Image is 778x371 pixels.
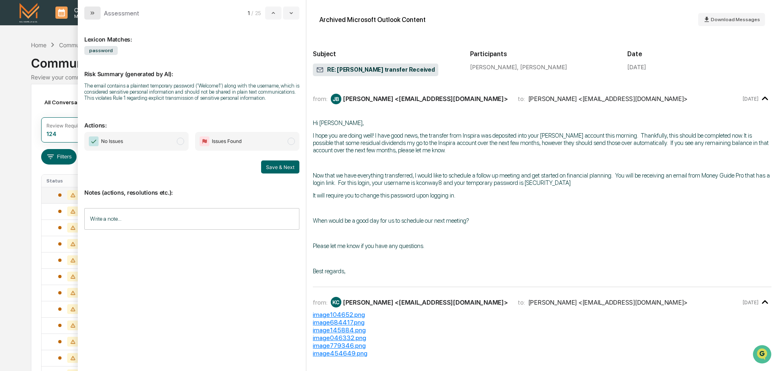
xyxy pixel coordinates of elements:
[627,50,771,58] h2: Date
[57,138,99,144] a: Powered byPylon
[313,192,455,199] span: It will require you to change this password upon logging in.
[84,61,299,77] p: Risk Summary (generated by AI):
[59,103,66,110] div: 🗄️
[16,103,53,111] span: Preclearance
[8,62,23,77] img: 1746055101610-c473b297-6a78-478c-a979-82029cc54cd1
[313,217,469,224] span: When would be a good day for us to schedule our next meeting?
[89,136,99,146] img: Checkmark
[212,137,242,145] span: Issues Found
[313,172,770,187] span: Now that we have everything transferred, I would like to schedule a follow up meeting and get sta...
[313,311,771,318] div: image104652.png
[752,344,774,366] iframe: Open customer support
[20,3,39,22] img: logo
[251,10,264,16] span: / 25
[518,95,525,103] span: to:
[313,132,769,154] span: I hope you are doing well! I have good news, the transfer from Inspira was deposited into your [P...
[313,95,327,103] span: from:
[28,62,134,70] div: Start new chat
[313,326,771,334] div: image145884.png
[104,9,139,17] div: Assessment
[46,123,86,129] div: Review Required
[518,299,525,306] span: to:
[81,138,99,144] span: Pylon
[31,49,747,70] div: Communications Archive
[313,119,364,127] span: Hi [PERSON_NAME],
[313,349,771,357] div: image454649.png
[743,299,758,305] time: Thursday, September 18, 2025 at 7:24:18 AM
[331,94,341,104] div: JB
[68,13,109,19] p: Manage Tasks
[28,70,103,77] div: We're available if you need us!
[319,16,426,24] div: Archived Microsoft Outlook Content
[42,175,95,187] th: Status
[248,10,250,16] span: 1
[200,136,209,146] img: Flag
[331,297,341,307] div: KC
[138,65,148,75] button: Start new chat
[84,46,118,55] span: password
[8,119,15,125] div: 🔎
[16,118,51,126] span: Data Lookup
[313,242,424,250] span: Please let me know if you have any questions.
[313,342,771,349] div: image779346.png
[68,7,109,13] p: Calendar
[711,17,760,22] span: Download Messages
[31,42,46,48] div: Home
[313,318,771,326] div: image684417.png
[528,95,688,103] div: [PERSON_NAME] <[EMAIL_ADDRESS][DOMAIN_NAME]>
[313,50,457,58] h2: Subject
[46,130,56,137] div: 124
[41,96,103,109] div: All Conversations
[84,112,299,129] p: Actions:
[313,299,327,306] span: from:
[313,334,771,342] div: image046332.png
[31,74,747,81] div: Review your communication records across channels
[343,299,508,306] div: [PERSON_NAME] <[EMAIL_ADDRESS][DOMAIN_NAME]>
[67,103,101,111] span: Attestations
[698,13,765,26] button: Download Messages
[5,99,56,114] a: 🖐️Preclearance
[84,83,299,101] div: The email contains a plaintext temporary password ('Welcome1') along with the username, which is ...
[84,26,299,43] div: Lexicon Matches:
[41,149,77,165] button: Filters
[743,96,758,102] time: Tuesday, September 16, 2025 at 8:59:41 AM
[5,115,55,130] a: 🔎Data Lookup
[313,268,346,275] span: Best regards,
[343,95,508,103] div: [PERSON_NAME] <[EMAIL_ADDRESS][DOMAIN_NAME]>
[316,66,435,74] span: RE: [PERSON_NAME] transfer Received
[627,64,646,70] div: [DATE]
[470,64,614,70] div: [PERSON_NAME], [PERSON_NAME]
[84,179,299,196] p: Notes (actions, resolutions etc.):
[470,50,614,58] h2: Participants
[8,103,15,110] div: 🖐️
[528,299,688,306] div: [PERSON_NAME] <[EMAIL_ADDRESS][DOMAIN_NAME]>
[101,137,123,145] span: No Issues
[8,17,148,30] p: How can we help?
[59,42,125,48] div: Communications Archive
[56,99,104,114] a: 🗄️Attestations
[261,160,299,173] button: Save & Next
